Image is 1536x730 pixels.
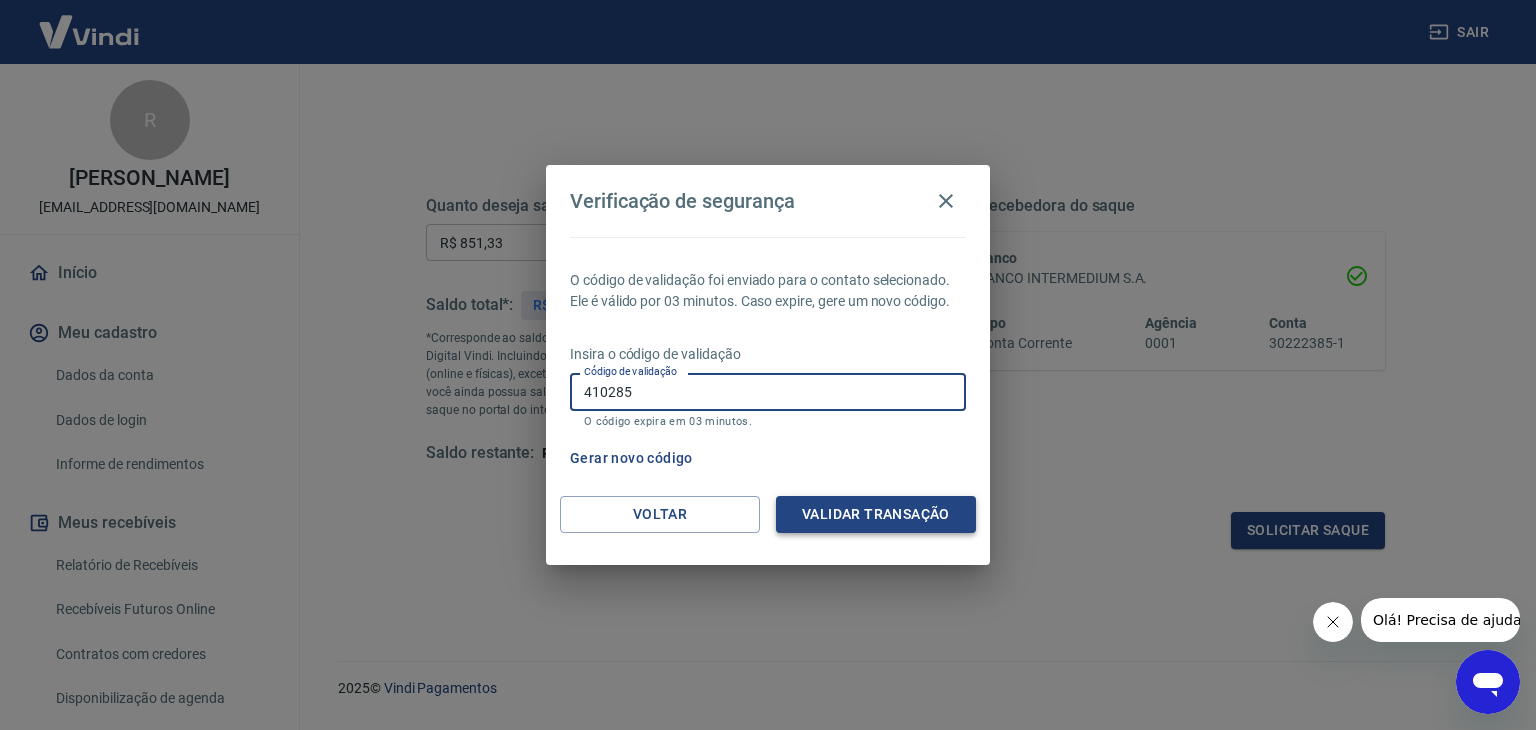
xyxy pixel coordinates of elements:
[570,344,966,365] p: Insira o código de validação
[1456,650,1520,714] iframe: Botão para abrir a janela de mensagens
[570,270,966,312] p: O código de validação foi enviado para o contato selecionado. Ele é válido por 03 minutos. Caso e...
[1361,598,1520,642] iframe: Mensagem da empresa
[570,189,795,213] h4: Verificação de segurança
[560,496,760,533] button: Voltar
[562,440,701,477] button: Gerar novo código
[1313,602,1353,642] iframe: Fechar mensagem
[776,496,976,533] button: Validar transação
[584,364,677,379] label: Código de validação
[584,415,952,428] p: O código expira em 03 minutos.
[12,14,168,30] span: Olá! Precisa de ajuda?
